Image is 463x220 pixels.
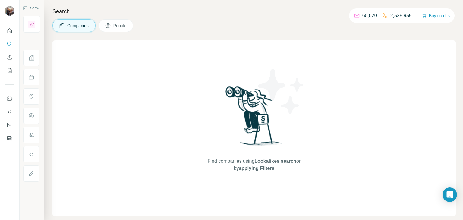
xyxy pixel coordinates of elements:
[422,11,450,20] button: Buy credits
[5,52,14,63] button: Enrich CSV
[67,23,89,29] span: Companies
[5,93,14,104] button: Use Surfe on LinkedIn
[254,64,308,119] img: Surfe Illustration - Stars
[362,12,377,19] p: 60,020
[239,166,274,171] span: applying Filters
[5,120,14,130] button: Dashboard
[5,39,14,49] button: Search
[5,25,14,36] button: Quick start
[5,6,14,16] img: Avatar
[390,12,412,19] p: 2,528,955
[5,65,14,76] button: My lists
[5,106,14,117] button: Use Surfe API
[254,159,296,164] span: Lookalikes search
[206,158,302,172] span: Find companies using or by
[443,187,457,202] div: Open Intercom Messenger
[223,85,285,152] img: Surfe Illustration - Woman searching with binoculars
[5,133,14,144] button: Feedback
[113,23,127,29] span: People
[52,7,456,16] h4: Search
[19,4,43,13] button: Show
